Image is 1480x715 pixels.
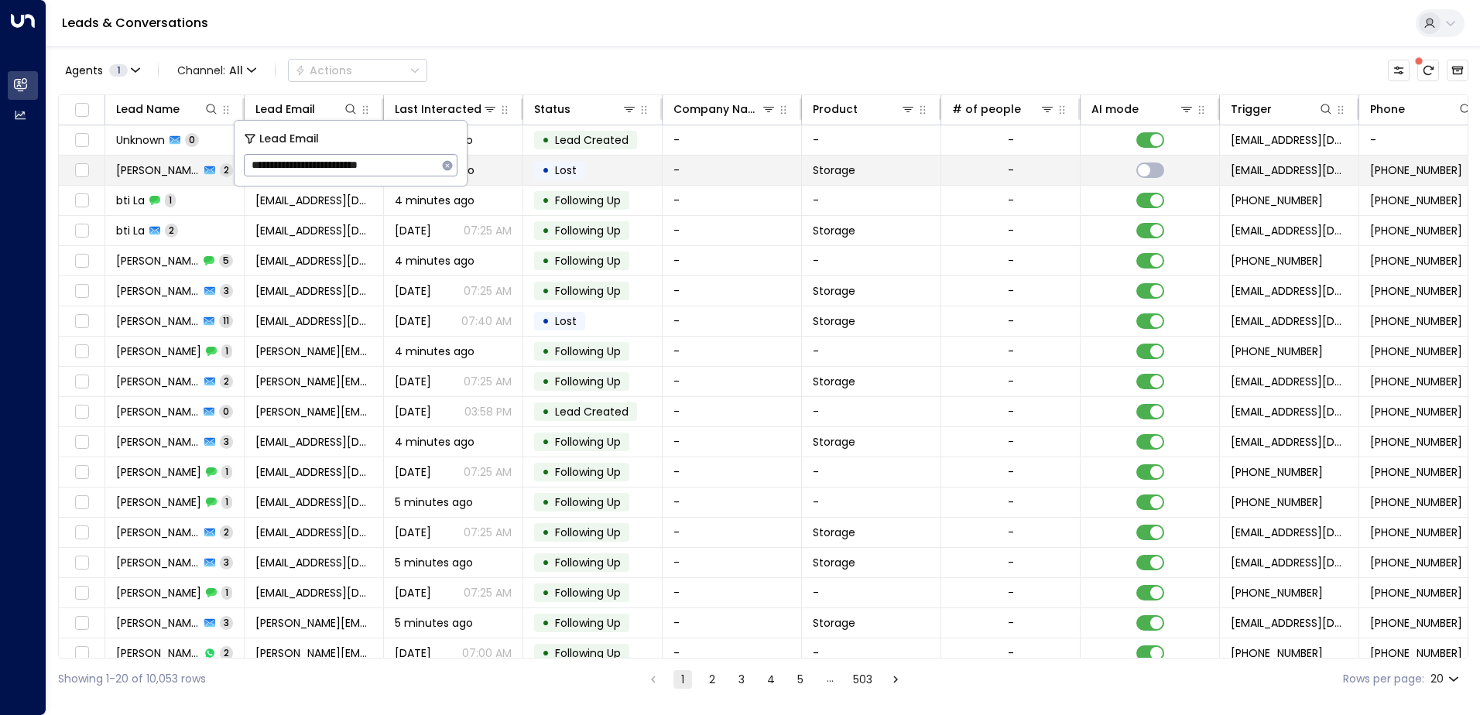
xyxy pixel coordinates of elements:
[1231,132,1348,148] span: leads@space-station.co.uk
[1008,162,1014,178] div: -
[542,248,550,274] div: •
[555,645,621,661] span: Following Up
[219,254,233,267] span: 5
[542,610,550,636] div: •
[171,60,262,81] button: Channel:All
[542,459,550,485] div: •
[555,494,621,510] span: Following Up
[116,344,201,359] span: Jenna Trudgill
[395,494,473,510] span: 5 minutes ago
[255,100,358,118] div: Lead Email
[542,187,550,214] div: •
[58,60,146,81] button: Agents1
[72,583,91,603] span: Toggle select row
[255,404,372,419] span: Jenna.trudgill@gmail.com
[395,344,474,359] span: 4 minutes ago
[1231,555,1348,570] span: leads@space-station.co.uk
[1008,313,1014,329] div: -
[395,645,431,661] span: Jul 12, 2025
[116,283,200,299] span: Brian Ngugi
[663,638,802,668] td: -
[72,221,91,241] span: Toggle select row
[116,162,200,178] span: Yoshio Larson
[464,585,512,600] p: 07:25 AM
[72,342,91,361] span: Toggle select row
[1008,585,1014,600] div: -
[1231,404,1348,419] span: leads@space-station.co.uk
[255,193,372,208] span: fununmaram.bl@gmail.com
[534,100,637,118] div: Status
[220,616,233,629] span: 3
[116,645,200,661] span: Artur Gazda
[1231,434,1348,450] span: leads@space-station.co.uk
[72,372,91,392] span: Toggle select row
[663,578,802,607] td: -
[1231,100,1272,118] div: Trigger
[555,434,621,450] span: Following Up
[255,464,372,480] span: Abbasm581@gmail.com
[1370,434,1462,450] span: +447939088086
[542,399,550,425] div: •
[165,193,176,207] span: 1
[813,525,855,540] span: Storage
[555,404,629,419] span: Lead Created
[72,644,91,663] span: Toggle select row
[72,191,91,210] span: Toggle select row
[663,216,802,245] td: -
[171,60,262,81] span: Channel:
[116,434,200,450] span: Abbas Manzoor
[663,276,802,306] td: -
[663,156,802,185] td: -
[220,556,233,569] span: 3
[72,161,91,180] span: Toggle select row
[220,375,233,388] span: 2
[813,555,855,570] span: Storage
[116,585,201,600] span: David Rodger
[542,580,550,606] div: •
[1231,193,1323,208] span: +447961427761
[813,313,855,329] span: Storage
[395,585,431,600] span: Aug 28, 2025
[555,525,621,540] span: Following Up
[802,125,941,155] td: -
[555,283,621,299] span: Following Up
[663,186,802,215] td: -
[255,434,372,450] span: Abbasm581@gmail.com
[395,555,473,570] span: 5 minutes ago
[1370,344,1462,359] span: +447939962704
[542,519,550,546] div: •
[1231,283,1348,299] span: leads@space-station.co.uk
[1370,494,1462,510] span: +447511926808
[116,525,200,540] span: Kate Fargus
[72,282,91,301] span: Toggle select row
[288,59,427,82] button: Actions
[219,314,233,327] span: 11
[255,645,372,661] span: gazda-artur@wp.pl
[813,434,855,450] span: Storage
[802,246,941,275] td: -
[220,284,233,297] span: 3
[395,434,474,450] span: 4 minutes ago
[1231,525,1348,540] span: leads@space-station.co.uk
[259,130,319,148] span: Lead Email
[1370,374,1462,389] span: +447939962704
[802,487,941,517] td: -
[464,464,512,480] p: 07:25 AM
[1370,645,1462,661] span: +447435439323
[663,518,802,547] td: -
[542,549,550,576] div: •
[542,157,550,183] div: •
[1231,374,1348,389] span: leads@space-station.co.uk
[229,64,243,77] span: All
[395,223,431,238] span: Yesterday
[1008,494,1014,510] div: -
[663,246,802,275] td: -
[395,615,473,631] span: 5 minutes ago
[663,397,802,426] td: -
[395,404,431,419] span: Aug 27, 2025
[255,525,372,540] span: kfargus@kfdt.co.uk
[555,313,577,329] span: Lost
[952,100,1055,118] div: # of people
[395,313,431,329] span: Aug 14, 2025
[62,14,208,32] a: Leads & Conversations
